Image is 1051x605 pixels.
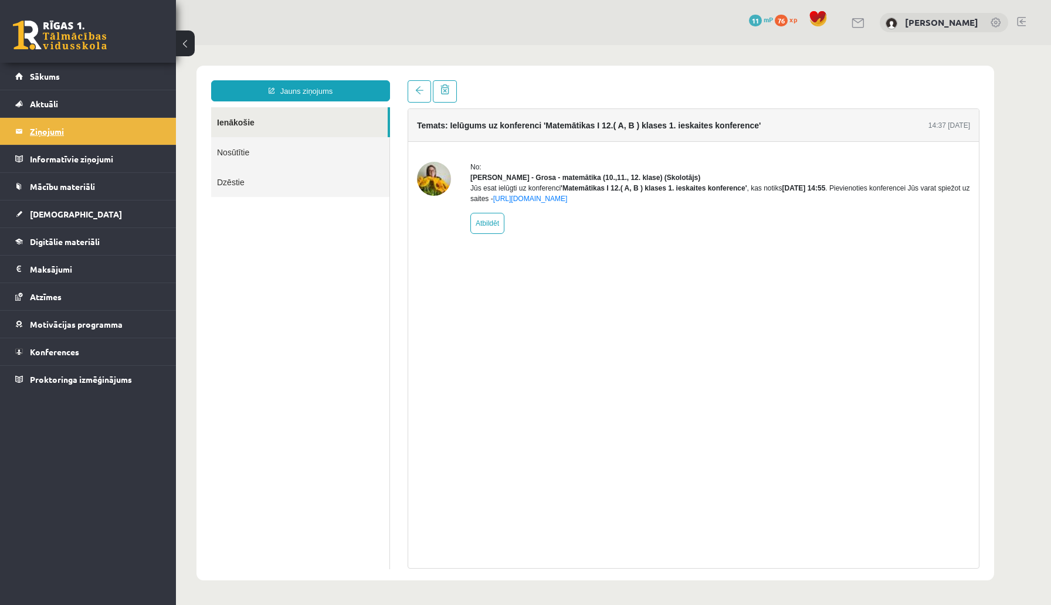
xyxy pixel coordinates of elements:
a: Mācību materiāli [15,173,161,200]
a: Jauns ziņojums [35,35,214,56]
a: Aktuāli [15,90,161,117]
div: 14:37 [DATE] [752,75,794,86]
a: 11 mP [749,15,773,24]
a: Ienākošie [35,62,212,92]
div: No: [294,117,794,127]
span: Sākums [30,71,60,81]
b: [DATE] 14:55 [606,139,650,147]
span: Motivācijas programma [30,319,123,329]
a: Atzīmes [15,283,161,310]
span: Digitālie materiāli [30,236,100,247]
span: Proktoringa izmēģinājums [30,374,132,385]
legend: Informatīvie ziņojumi [30,145,161,172]
div: Jūs esat ielūgti uz konferenci , kas notiks . Pievienoties konferencei Jūs varat spiežot uz saites - [294,138,794,159]
a: Dzēstie [35,122,213,152]
h4: Temats: Ielūgums uz konferenci 'Matemātikas I 12.( A, B ) klases 1. ieskaites konference' [241,76,585,85]
a: Sākums [15,63,161,90]
a: Rīgas 1. Tālmācības vidusskola [13,21,107,50]
a: Nosūtītie [35,92,213,122]
a: [URL][DOMAIN_NAME] [317,149,392,158]
a: Ziņojumi [15,118,161,145]
span: xp [789,15,797,24]
a: Proktoringa izmēģinājums [15,366,161,393]
legend: Maksājumi [30,256,161,283]
span: mP [764,15,773,24]
b: 'Matemātikas I 12.( A, B ) klases 1. ieskaites konference' [385,139,571,147]
span: Mācību materiāli [30,181,95,192]
span: Aktuāli [30,98,58,109]
span: [DEMOGRAPHIC_DATA] [30,209,122,219]
a: Informatīvie ziņojumi [15,145,161,172]
span: Atzīmes [30,291,62,302]
a: [PERSON_NAME] [905,16,978,28]
img: Madars Fiļencovs [886,18,897,29]
a: Atbildēt [294,168,328,189]
img: Laima Tukāne - Grosa - matemātika (10.,11., 12. klase) [241,117,275,151]
a: Konferences [15,338,161,365]
a: Maksājumi [15,256,161,283]
a: Digitālie materiāli [15,228,161,255]
a: [DEMOGRAPHIC_DATA] [15,200,161,227]
a: Motivācijas programma [15,311,161,338]
span: 11 [749,15,762,26]
a: 76 xp [775,15,803,24]
span: 76 [775,15,788,26]
legend: Ziņojumi [30,118,161,145]
strong: [PERSON_NAME] - Grosa - matemātika (10.,11., 12. klase) (Skolotājs) [294,128,524,137]
span: Konferences [30,346,79,357]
